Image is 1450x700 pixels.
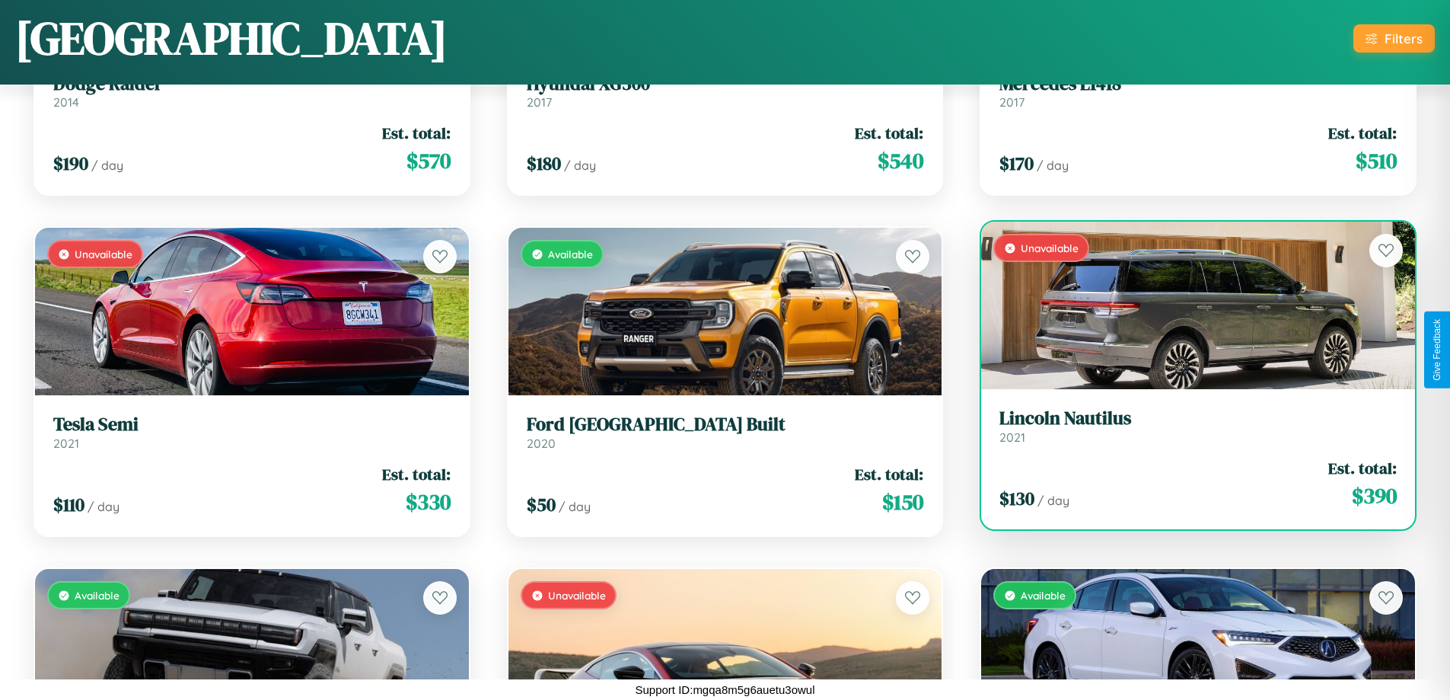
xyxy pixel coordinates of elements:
[999,430,1025,445] span: 2021
[999,408,1397,430] h3: Lincoln Nautilus
[53,492,84,517] span: $ 110
[406,145,451,176] span: $ 570
[527,73,924,110] a: Hyundai XG3002017
[382,122,451,144] span: Est. total:
[1432,319,1442,381] div: Give Feedback
[1385,30,1423,46] div: Filters
[878,145,923,176] span: $ 540
[75,589,120,602] span: Available
[1021,589,1066,602] span: Available
[855,463,923,485] span: Est. total:
[548,589,606,602] span: Unavailable
[53,414,451,451] a: Tesla Semi2021
[1353,24,1435,53] button: Filters
[406,487,451,517] span: $ 330
[564,158,596,173] span: / day
[1037,493,1069,508] span: / day
[53,94,79,110] span: 2014
[53,436,79,451] span: 2021
[1356,145,1397,176] span: $ 510
[1352,481,1397,511] span: $ 390
[527,492,556,517] span: $ 50
[999,151,1034,176] span: $ 170
[1037,158,1069,173] span: / day
[548,248,593,261] span: Available
[999,73,1397,110] a: Mercedes L14182017
[53,151,88,176] span: $ 190
[91,158,123,173] span: / day
[1021,241,1079,254] span: Unavailable
[88,499,120,514] span: / day
[382,463,451,485] span: Est. total:
[1328,457,1397,479] span: Est. total:
[999,408,1397,445] a: Lincoln Nautilus2021
[882,487,923,517] span: $ 150
[53,414,451,436] h3: Tesla Semi
[527,414,924,451] a: Ford [GEOGRAPHIC_DATA] Built2020
[527,414,924,436] h3: Ford [GEOGRAPHIC_DATA] Built
[636,679,815,700] p: Support ID: mgqa8m5g6auetu3owul
[527,436,556,451] span: 2020
[1328,122,1397,144] span: Est. total:
[75,248,132,261] span: Unavailable
[855,122,923,144] span: Est. total:
[559,499,591,514] span: / day
[999,94,1025,110] span: 2017
[53,73,451,110] a: Dodge Raider2014
[527,94,552,110] span: 2017
[527,151,561,176] span: $ 180
[15,7,448,69] h1: [GEOGRAPHIC_DATA]
[999,486,1034,511] span: $ 130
